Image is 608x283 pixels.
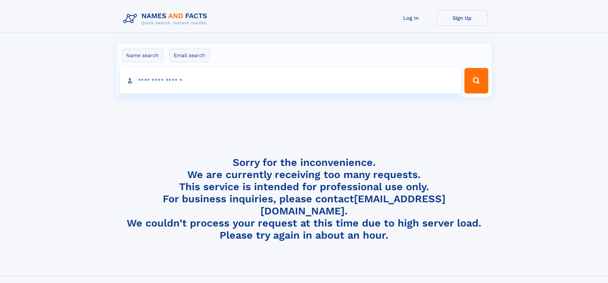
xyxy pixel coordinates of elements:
[464,68,488,93] button: Search Button
[122,49,163,62] label: Name search
[169,49,209,62] label: Email search
[437,10,488,26] a: Sign Up
[121,156,488,242] h4: Sorry for the inconvenience. We are currently receiving too many requests. This service is intend...
[120,68,462,93] input: search input
[260,193,446,217] a: [EMAIL_ADDRESS][DOMAIN_NAME]
[386,10,437,26] a: Log In
[121,10,213,27] img: Logo Names and Facts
